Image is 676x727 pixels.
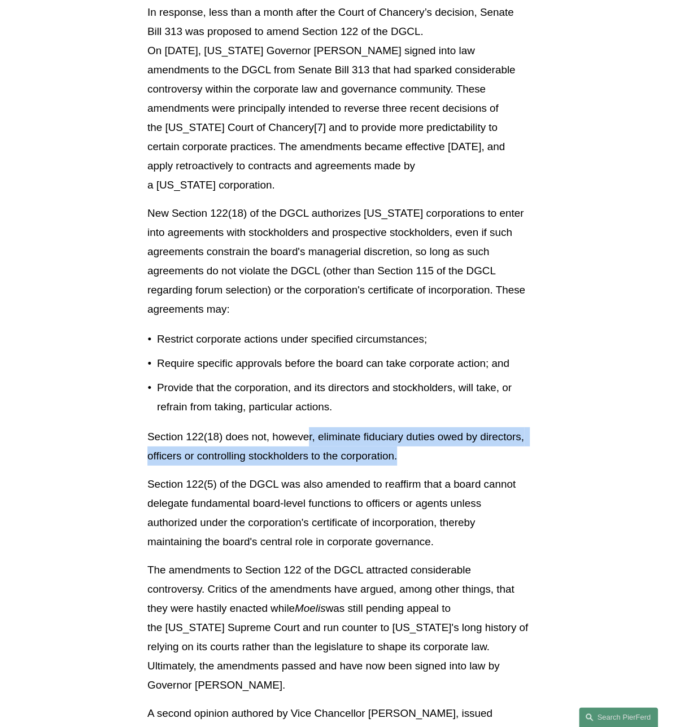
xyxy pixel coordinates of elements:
[157,330,529,349] p: Restrict corporate actions under specified circumstances;
[147,204,529,319] p: New Section 122(18) of the DGCL authorizes [US_STATE] corporations to enter into agreements with ...
[147,3,529,195] p: In response, less than a month after the Court of Chancery’s decision, Senate Bill 313 was propos...
[147,560,529,695] p: The amendments to Section 122 of the DGCL attracted considerable controversy. Critics of the amen...
[157,354,529,373] p: Require specific approvals before the board can take corporate action; and
[147,475,529,551] p: Section 122(5) of the DGCL was also amended to reaffirm that a board cannot delegate fundamental ...
[157,378,529,417] p: Provide that the corporation, and its directors and stockholders, will take, or refrain from taki...
[295,602,326,614] em: Moelis
[579,707,658,727] a: Search this site
[147,427,529,466] p: Section 122(18) does not, however, eliminate fiduciary duties owed by directors, officers or cont...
